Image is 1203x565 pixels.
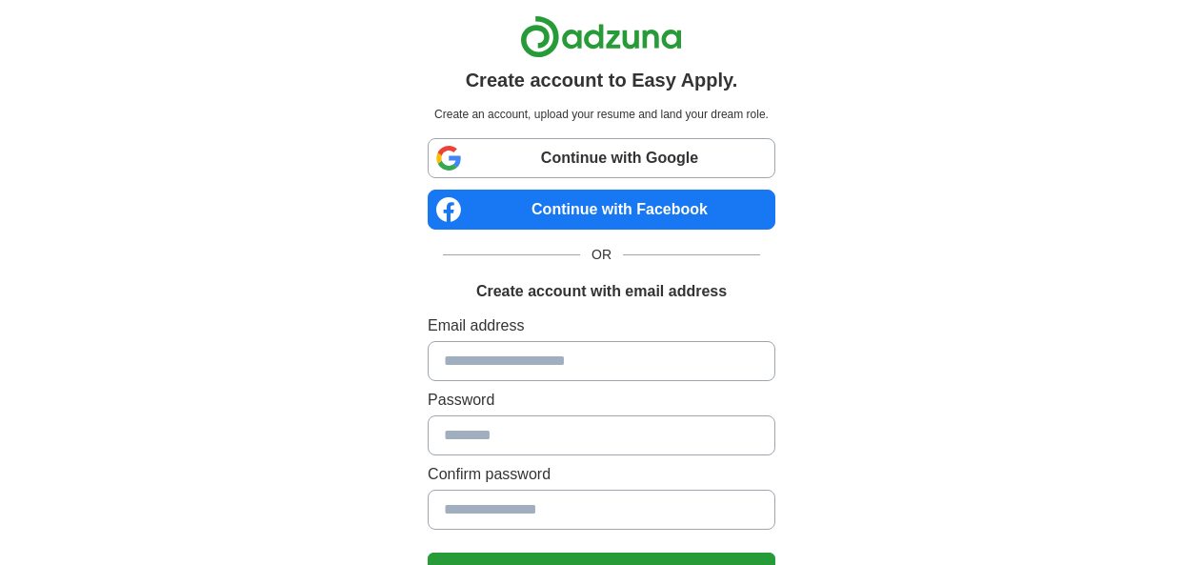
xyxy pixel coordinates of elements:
img: Adzuna logo [520,15,682,58]
a: Continue with Google [428,138,775,178]
a: Continue with Facebook [428,190,775,230]
span: OR [580,245,623,265]
label: Email address [428,314,775,337]
label: Confirm password [428,463,775,486]
label: Password [428,389,775,412]
p: Create an account, upload your resume and land your dream role. [431,106,772,123]
h1: Create account to Easy Apply. [466,66,738,94]
h1: Create account with email address [476,280,727,303]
